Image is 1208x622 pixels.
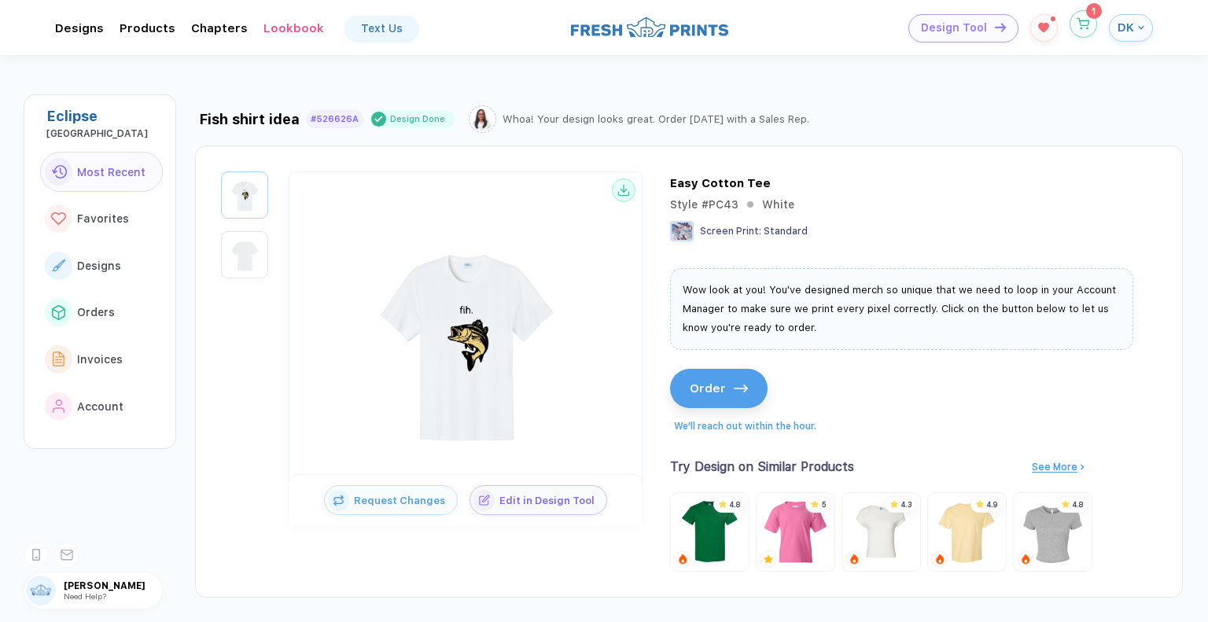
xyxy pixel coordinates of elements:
div: Lookbook [263,21,324,35]
span: 1 [1092,6,1096,16]
div: Eclipse [46,108,163,124]
img: star [1062,500,1070,508]
div: LookbookToggle dropdown menu chapters [263,21,324,35]
div: Text Us [361,22,403,35]
a: Productstar5Top Rated [756,489,835,572]
span: [PERSON_NAME] [64,580,162,591]
div: ProductsToggle dropdown menu [120,21,175,35]
span: Designs [77,259,121,272]
span: Favorites [77,212,129,225]
span: Request Changes [349,495,457,506]
span: We'll reach out within the hour. [674,421,816,432]
a: Text Us [345,16,418,41]
div: #526626A [311,114,359,124]
img: Trending [1020,554,1031,565]
button: Design Toolicon [908,14,1018,42]
img: icon [328,490,349,511]
img: Trending [677,554,688,565]
img: Sophie.png [471,108,494,131]
img: Product [934,499,1000,565]
span: Invoices [77,353,123,366]
span: 4.3 [901,500,912,509]
img: Screen Print [670,221,694,241]
div: Design Done [390,113,445,125]
img: e12121d0-23bb-416c-8f55-3dd5b773abfb_nt_front_1759204800700.jpg [340,215,591,466]
div: Penn State University Park [46,128,163,139]
div: Whoa! Your design looks great. Order [DATE] with a Sales Rep. [503,113,809,125]
a: Productstar4.8Trending [1013,489,1092,572]
button: link to iconFavorites [40,198,163,239]
div: Easy Cotton Tee [670,176,771,190]
span: Screen Print : [700,226,761,237]
button: link to iconDesigns [40,245,163,286]
a: Productstar4.8Trending [670,489,749,572]
img: Trending [849,554,860,565]
div: Wow look at you! You've designed merch so unique that we need to loop in your Account Manager to ... [670,268,1133,350]
a: Productstar4.9Trending [927,489,1007,572]
sup: 1 [1051,17,1055,21]
img: Product [763,499,828,565]
span: Need Help? [64,591,106,601]
span: 4.9 [987,500,997,509]
span: Style [670,198,698,211]
span: Order [690,382,726,396]
span: Standard [764,226,808,237]
span: Edit in Design Tool [495,495,606,506]
img: link to icon [51,165,67,179]
span: Account [77,400,123,413]
img: star [890,500,898,508]
img: Product [849,499,914,565]
span: DK [1118,20,1134,35]
a: Productstar4.3Trending [842,489,921,572]
img: star [976,500,984,508]
span: White [762,198,794,211]
button: link to iconAccount [40,386,163,427]
span: Most Recent [77,166,145,179]
img: Top Rated [763,554,774,565]
div: Fish shirt idea [199,111,300,127]
a: See More [1032,462,1093,473]
span: 4.8 [730,500,740,509]
button: iconEdit in Design Tool [470,485,607,515]
img: icon [734,385,748,392]
img: link to icon [52,305,65,319]
img: e12121d0-23bb-416c-8f55-3dd5b773abfb_nt_front_1759204800700.jpg [225,175,264,215]
img: icon [995,23,1006,31]
h2: Try Design on Similar Products [670,455,854,480]
button: DK [1109,14,1153,42]
img: logo [571,15,728,39]
img: Trending [934,554,945,565]
img: user profile [26,576,56,605]
button: iconRequest Changes [324,485,458,515]
sup: 1 [1086,3,1102,19]
button: Ordericon [670,369,768,408]
img: link to icon [52,259,65,271]
img: Product [1020,499,1085,565]
span: Orders [77,306,115,318]
img: star [719,500,727,508]
button: link to iconInvoices [40,339,163,380]
img: icon [473,490,495,511]
button: link to iconMost Recent [40,152,163,193]
span: 4.8 [1073,500,1083,509]
img: e12121d0-23bb-416c-8f55-3dd5b773abfb_nt_back_1759204800703.jpg [225,235,264,274]
button: link to iconOrders [40,293,163,333]
span: # PC43 [702,198,738,211]
img: link to icon [53,399,65,414]
span: Design Tool [921,21,987,35]
img: Product [677,499,742,565]
img: link to icon [53,351,65,366]
img: link to icon [51,212,66,226]
span: 5 [822,500,826,509]
div: ChaptersToggle dropdown menu chapters [191,21,248,35]
div: DesignsToggle dropdown menu [55,21,104,35]
img: star [811,500,819,508]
